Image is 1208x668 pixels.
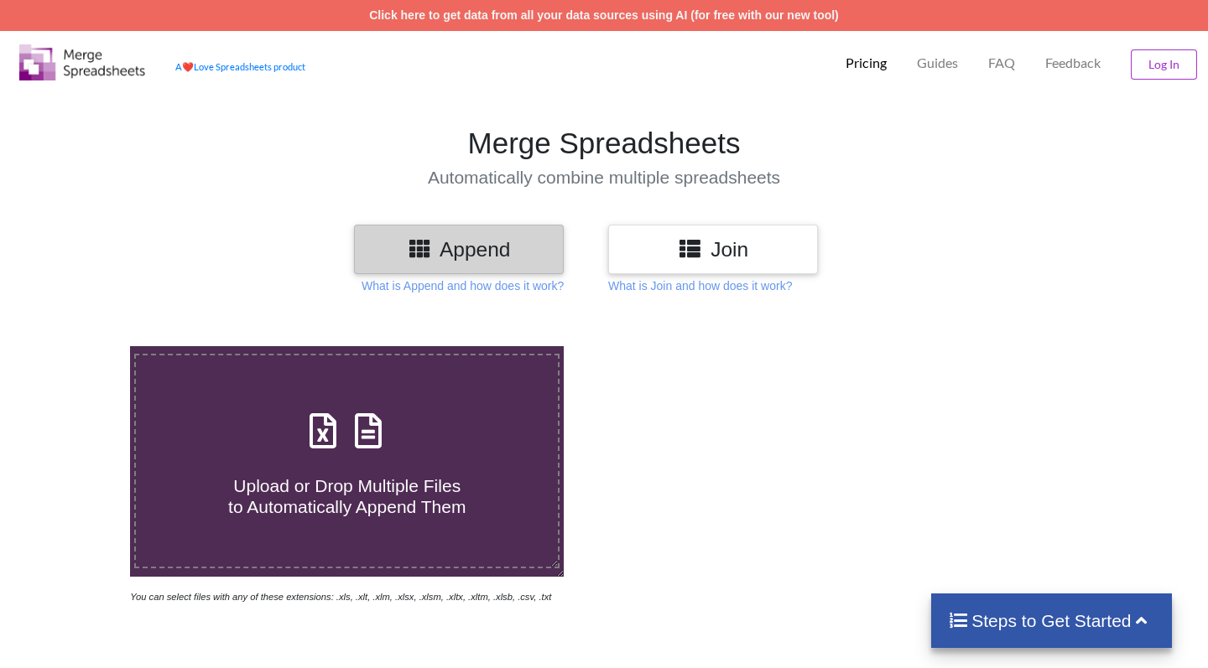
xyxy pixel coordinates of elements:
p: FAQ [988,54,1015,72]
a: Click here to get data from all your data sources using AI (for free with our new tool) [369,8,839,22]
p: What is Join and how does it work? [608,277,792,294]
button: Log In [1131,49,1197,80]
a: AheartLove Spreadsheets product [175,61,305,72]
span: heart [182,61,194,72]
p: What is Append and how does it work? [362,277,564,294]
i: You can select files with any of these extensions: .xls, .xlt, .xlm, .xlsx, .xlsm, .xltx, .xltm, ... [130,592,551,602]
h3: Append [367,237,551,262]
h3: Join [621,237,805,262]
p: Guides [917,54,958,72]
span: Feedback [1045,56,1101,70]
p: Pricing [846,54,887,72]
h4: Steps to Get Started [948,610,1155,631]
span: Upload or Drop Multiple Files to Automatically Append Them [228,476,466,516]
img: Logo.png [19,44,145,80]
